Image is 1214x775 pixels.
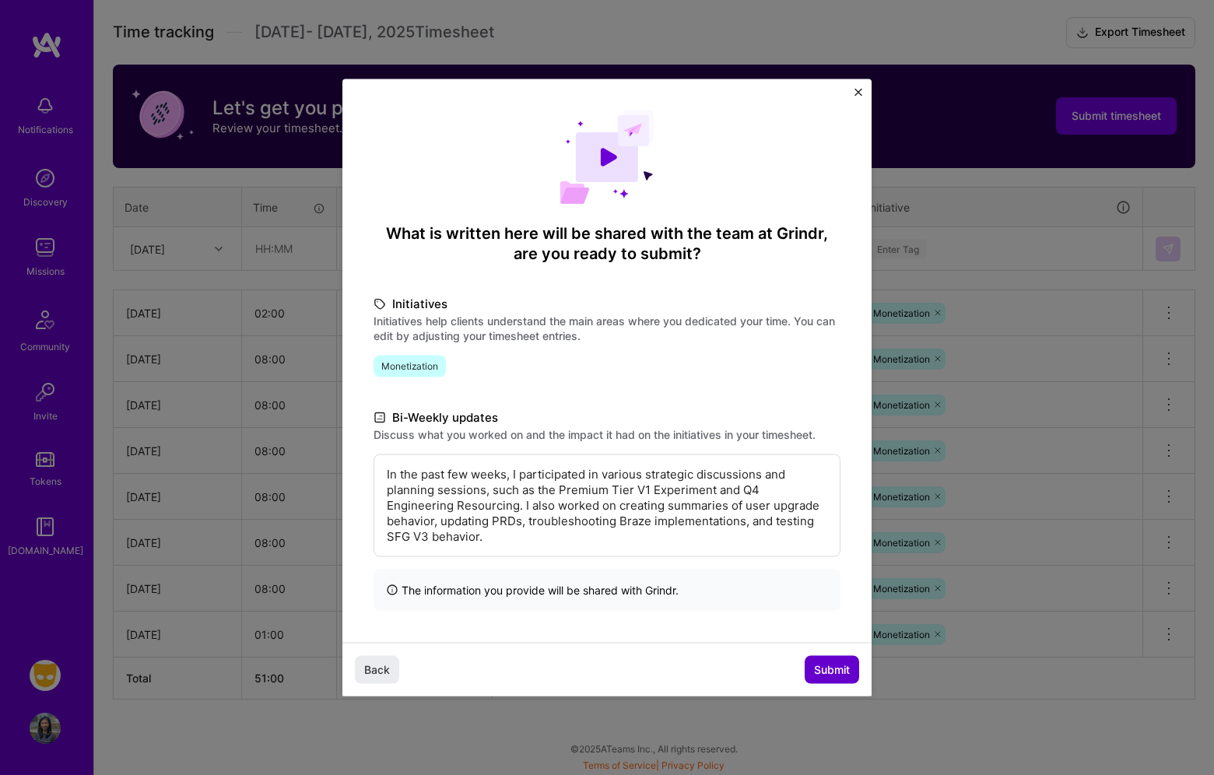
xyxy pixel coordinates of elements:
p: In the past few weeks, I participated in various strategic discussions and planning sessions, suc... [387,467,827,545]
button: Back [355,655,399,683]
div: The information you provide will be shared with Grindr . [374,570,840,611]
img: Demo day [560,110,654,205]
button: Submit [805,655,859,683]
label: Initiatives [374,295,840,314]
i: icon DocumentBlack [374,409,386,426]
span: Back [364,661,390,677]
label: Bi-Weekly updates [374,409,840,427]
label: Initiatives help clients understand the main areas where you dedicated your time. You can edit by... [374,314,840,343]
h4: What is written here will be shared with the team at Grindr , are you ready to submit? [374,223,840,264]
label: Discuss what you worked on and the impact it had on the initiatives in your timesheet. [374,427,840,442]
i: icon InfoBlack [386,582,398,598]
span: Submit [814,661,850,677]
button: Close [854,89,862,105]
i: icon TagBlack [374,295,386,313]
span: Monetization [374,356,446,377]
